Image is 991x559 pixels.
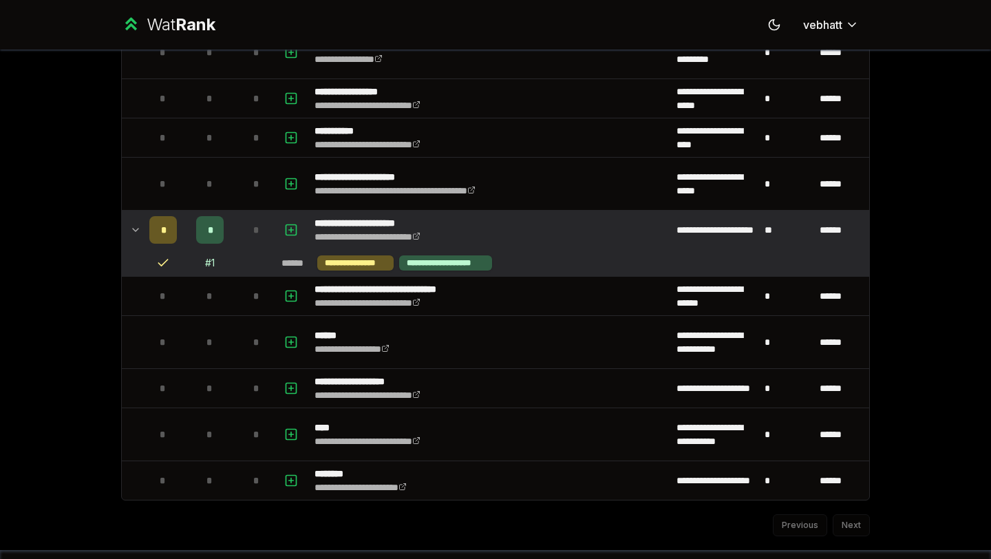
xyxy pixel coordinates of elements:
button: vebhatt [792,12,870,37]
span: vebhatt [803,17,842,33]
div: # 1 [205,256,215,270]
span: Rank [175,14,215,34]
div: Wat [147,14,215,36]
a: WatRank [121,14,215,36]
